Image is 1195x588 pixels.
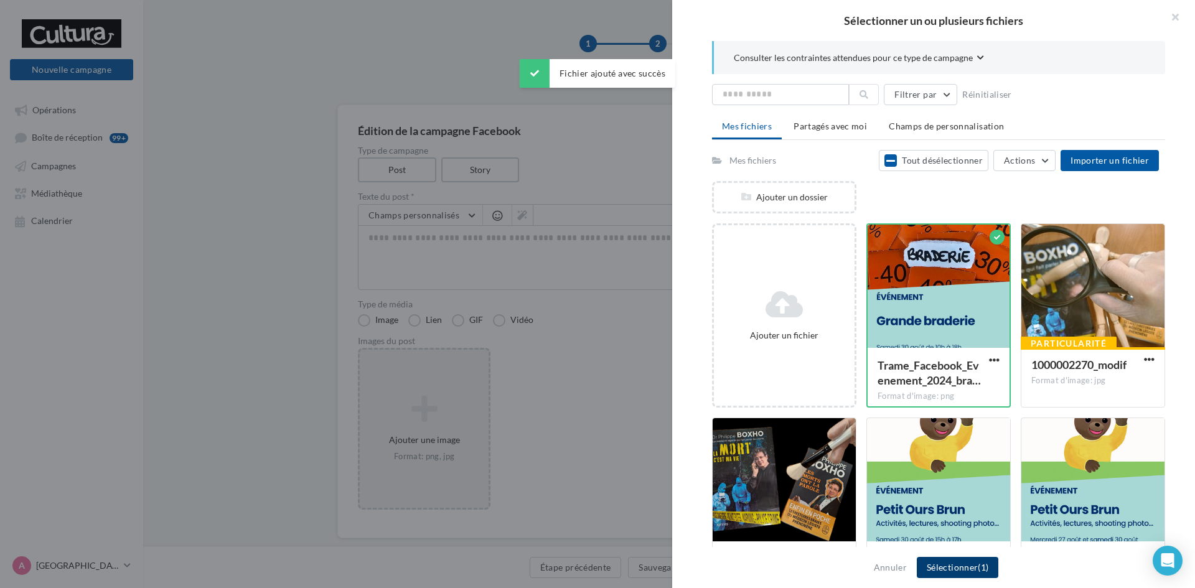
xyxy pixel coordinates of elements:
div: Format d'image: jpg [1031,375,1155,386]
div: Ajouter un dossier [714,191,855,203]
button: Réinitialiser [957,87,1017,102]
div: Mes fichiers [729,154,776,167]
h2: Sélectionner un ou plusieurs fichiers [692,15,1175,26]
button: Tout désélectionner [879,150,988,171]
div: Fichier ajouté avec succès [520,59,675,88]
button: Filtrer par [884,84,957,105]
span: Trame_Facebook_Evenement_2024_braderie [878,358,981,387]
span: 1000002270_modif [1031,358,1127,371]
div: Open Intercom Messenger [1153,546,1183,576]
button: Consulter les contraintes attendues pour ce type de campagne [734,51,984,67]
button: Actions [993,150,1056,171]
div: Ajouter un fichier [719,329,850,342]
span: Mes fichiers [722,121,772,131]
div: Particularité [1021,337,1117,350]
span: Importer un fichier [1071,155,1149,166]
span: Champs de personnalisation [889,121,1004,131]
span: Partagés avec moi [794,121,867,131]
div: Format d'image: png [878,391,1000,402]
button: Annuler [869,560,912,575]
span: (1) [978,562,988,572]
button: Sélectionner(1) [917,557,998,578]
span: Actions [1004,155,1035,166]
span: Consulter les contraintes attendues pour ce type de campagne [734,52,973,64]
button: Importer un fichier [1061,150,1159,171]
